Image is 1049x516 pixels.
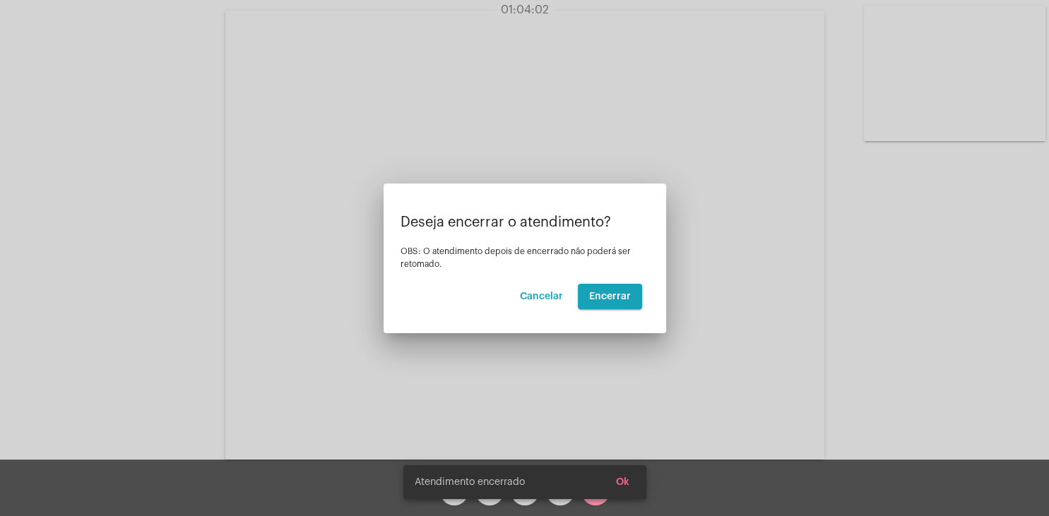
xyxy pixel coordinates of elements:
span: Atendimento encerrado [415,475,525,489]
span: Encerrar [589,292,631,301]
span: OBS: O atendimento depois de encerrado não poderá ser retomado. [401,247,631,268]
p: Deseja encerrar o atendimento? [401,215,649,230]
button: Cancelar [509,284,574,309]
span: Ok [616,477,629,487]
button: Encerrar [578,284,642,309]
span: 01:04:02 [501,4,549,16]
span: Cancelar [520,292,563,301]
